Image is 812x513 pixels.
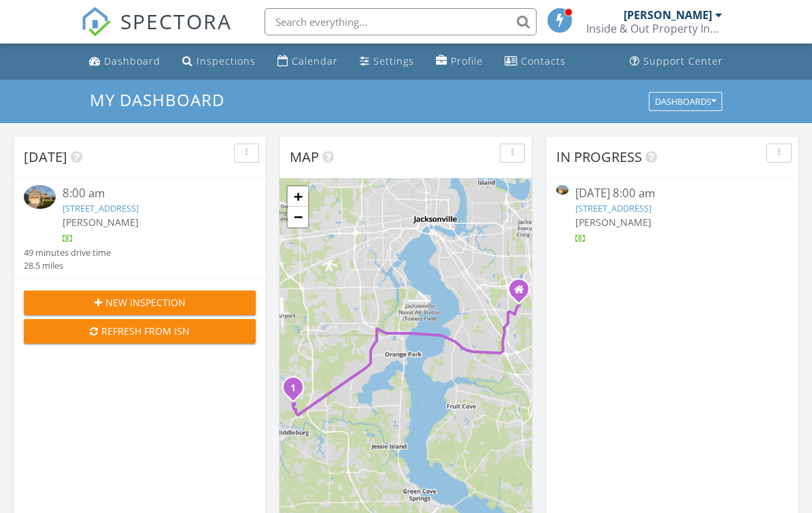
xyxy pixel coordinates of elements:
[556,185,788,246] a: [DATE] 8:00 am [STREET_ADDRESS] [PERSON_NAME]
[290,148,319,166] span: Map
[63,216,139,229] span: [PERSON_NAME]
[90,88,224,111] span: My Dashboard
[292,54,338,67] div: Calendar
[293,387,301,395] div: 4171 Fishing Creek Ln, Middleburg, FL 32068
[24,185,56,209] img: 9365936%2Fcover_photos%2Fqm30ZY6bxivDam8hwmLE%2Fsmall.jpg
[354,49,420,74] a: Settings
[649,92,722,111] button: Dashboards
[272,49,343,74] a: Calendar
[24,319,256,344] button: Refresh from ISN
[84,49,166,74] a: Dashboard
[373,54,414,67] div: Settings
[24,291,256,315] button: New Inspection
[63,185,237,202] div: 8:00 am
[177,49,261,74] a: Inspections
[290,384,296,393] i: 1
[63,202,139,214] a: [STREET_ADDRESS]
[288,186,308,207] a: Zoom in
[655,97,716,106] div: Dashboards
[430,49,488,74] a: Profile
[81,7,111,37] img: The Best Home Inspection Software - Spectora
[521,54,566,67] div: Contacts
[24,185,256,272] a: 8:00 am [STREET_ADDRESS] [PERSON_NAME] 49 minutes drive time 28.5 miles
[104,54,160,67] div: Dashboard
[519,289,527,297] div: 7945 Pine Lake Rd, Jacksonivlle FL 32256
[451,54,483,67] div: Profile
[81,18,232,47] a: SPECTORA
[265,8,537,35] input: Search everything...
[35,324,245,338] div: Refresh from ISN
[24,259,111,272] div: 28.5 miles
[197,54,256,67] div: Inspections
[624,49,728,74] a: Support Center
[575,202,652,214] a: [STREET_ADDRESS]
[556,185,569,195] img: 9365936%2Fcover_photos%2Fqm30ZY6bxivDam8hwmLE%2Fsmall.jpg
[575,185,768,202] div: [DATE] 8:00 am
[575,216,652,229] span: [PERSON_NAME]
[24,246,111,259] div: 49 minutes drive time
[624,8,712,22] div: [PERSON_NAME]
[586,22,722,35] div: Inside & Out Property Inspectors, Inc
[499,49,571,74] a: Contacts
[120,7,232,35] span: SPECTORA
[24,148,67,166] span: [DATE]
[643,54,723,67] div: Support Center
[105,295,186,310] span: New Inspection
[288,207,308,227] a: Zoom out
[556,148,642,166] span: In Progress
